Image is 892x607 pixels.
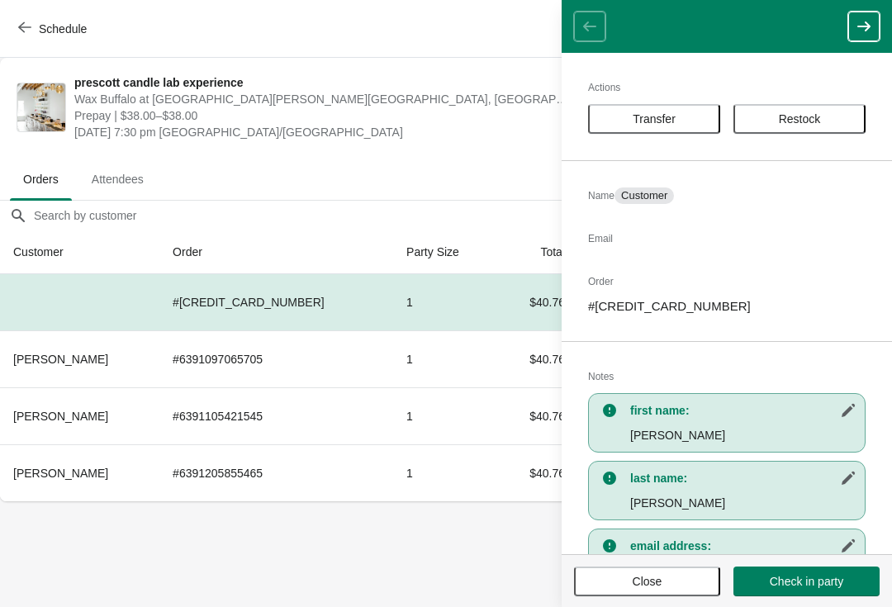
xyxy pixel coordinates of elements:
[630,495,856,511] p: [PERSON_NAME]
[8,14,100,44] button: Schedule
[588,273,866,290] h2: Order
[159,274,393,330] td: # [CREDIT_CARD_NUMBER]
[630,402,856,419] h3: first name:
[588,187,866,204] h2: Name
[393,330,497,387] td: 1
[393,230,497,274] th: Party Size
[588,298,866,315] p: # [CREDIT_CARD_NUMBER]
[74,74,574,91] span: prescott candle lab experience
[159,230,393,274] th: Order
[574,567,720,596] button: Close
[733,567,880,596] button: Check in party
[733,104,866,134] button: Restock
[779,112,821,126] span: Restock
[770,575,843,588] span: Check in party
[39,22,87,36] span: Schedule
[630,470,856,486] h3: last name:
[588,230,866,247] h2: Email
[78,164,157,194] span: Attendees
[497,444,578,501] td: $40.76
[13,410,108,423] span: [PERSON_NAME]
[159,330,393,387] td: # 6391097065705
[621,189,667,202] span: Customer
[497,230,578,274] th: Total
[74,91,574,107] span: Wax Buffalo at [GEOGRAPHIC_DATA][PERSON_NAME][GEOGRAPHIC_DATA], [GEOGRAPHIC_DATA], [GEOGRAPHIC_DA...
[10,164,72,194] span: Orders
[159,444,393,501] td: # 6391205855465
[630,427,856,443] p: [PERSON_NAME]
[393,444,497,501] td: 1
[588,79,866,96] h2: Actions
[497,330,578,387] td: $40.76
[159,387,393,444] td: # 6391105421545
[13,467,108,480] span: [PERSON_NAME]
[633,112,676,126] span: Transfer
[74,107,574,124] span: Prepay | $38.00–$38.00
[393,387,497,444] td: 1
[633,575,662,588] span: Close
[33,201,892,230] input: Search by customer
[497,274,578,330] td: $40.76
[588,104,720,134] button: Transfer
[74,124,574,140] span: [DATE] 7:30 pm [GEOGRAPHIC_DATA]/[GEOGRAPHIC_DATA]
[393,274,497,330] td: 1
[630,538,856,554] h3: email address:
[13,353,108,366] span: [PERSON_NAME]
[588,368,866,385] h2: Notes
[17,83,65,131] img: prescott candle lab experience
[497,387,578,444] td: $40.76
